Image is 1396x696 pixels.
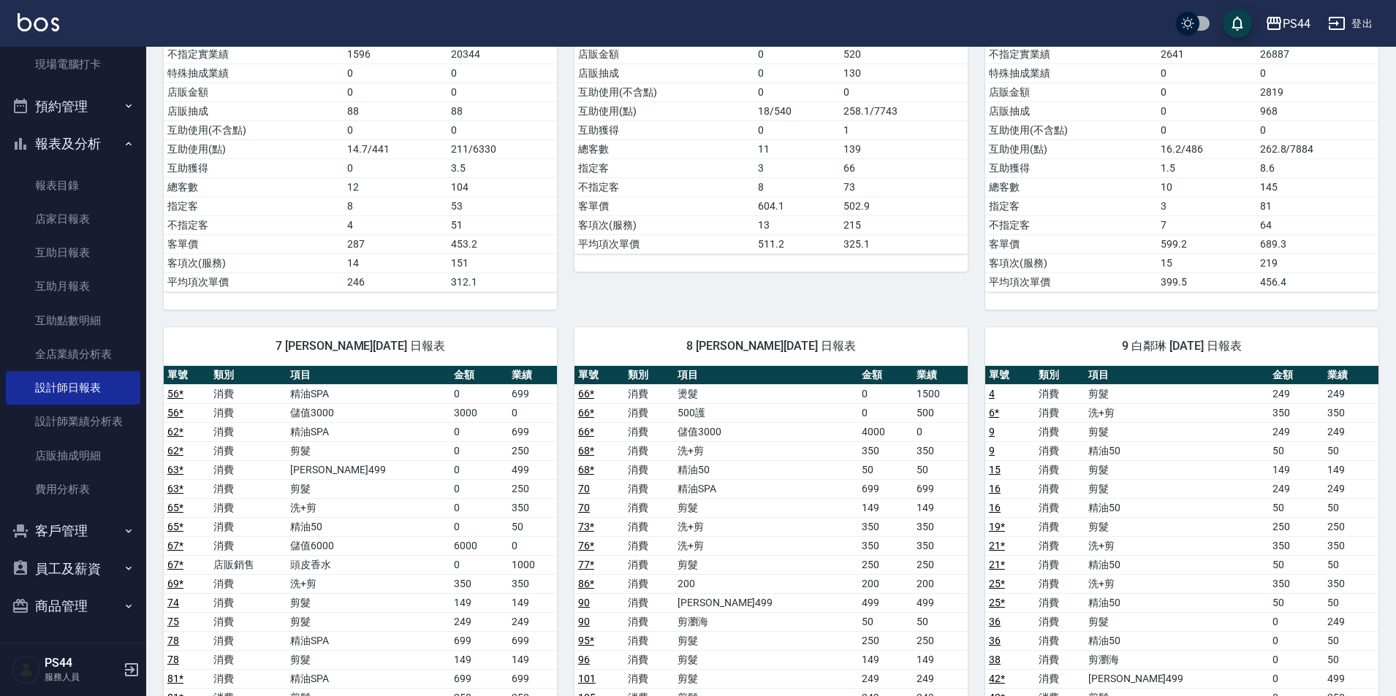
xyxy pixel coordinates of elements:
button: 客戶管理 [6,512,140,550]
td: 699 [508,384,557,403]
td: 15 [1157,253,1256,272]
td: 精油50 [287,517,450,536]
th: 項目 [287,366,450,385]
td: 14.7/441 [344,139,447,158]
a: 報表目錄 [6,169,140,202]
a: 15 [989,464,1001,475]
td: 店販銷售 [210,555,287,574]
th: 類別 [624,366,674,385]
td: 453.2 [447,234,557,253]
a: 店販抽成明細 [6,439,140,473]
td: 8 [754,177,840,196]
button: 報表及分析 [6,125,140,163]
td: 消費 [210,441,287,460]
a: 90 [578,597,590,608]
img: Person [12,655,41,684]
td: 50 [508,517,557,536]
td: 399.5 [1157,272,1256,291]
td: 50 [913,460,968,479]
td: 325.1 [840,234,968,253]
td: 精油50 [1085,498,1269,517]
td: 燙髮 [674,384,858,403]
td: 消費 [1035,422,1085,441]
td: 剪髮 [1085,517,1269,536]
a: 互助日報表 [6,236,140,269]
td: 258.1/7743 [840,102,968,121]
td: 客項次(服務) [985,253,1157,272]
td: 0 [1256,64,1378,83]
td: 1000 [508,555,557,574]
span: 7 [PERSON_NAME][DATE] 日報表 [181,339,539,353]
td: 0 [754,121,840,139]
td: 1 [840,121,968,139]
td: 洗+剪 [287,574,450,593]
td: 350 [913,536,968,555]
td: [PERSON_NAME]499 [287,460,450,479]
td: 消費 [624,441,674,460]
th: 金額 [858,366,913,385]
td: 消費 [1035,517,1085,536]
td: 消費 [210,479,287,498]
td: 88 [447,102,557,121]
td: 精油50 [674,460,858,479]
td: 312.1 [447,272,557,291]
td: 215 [840,215,968,234]
td: 8 [344,196,447,215]
td: 12 [344,177,447,196]
td: 客項次(服務) [164,253,344,272]
td: 968 [1256,102,1378,121]
td: 0 [754,64,840,83]
td: 消費 [1035,536,1085,555]
td: 499 [508,460,557,479]
td: 3 [1157,196,1256,215]
td: 249 [1269,384,1324,403]
a: 互助點數明細 [6,304,140,337]
td: 0 [858,403,913,422]
th: 業績 [913,366,968,385]
td: 11 [754,139,840,158]
td: 0 [754,45,840,64]
td: 250 [1269,517,1324,536]
td: 7 [1157,215,1256,234]
td: 精油50 [1085,441,1269,460]
td: 0 [1157,121,1256,139]
td: 3 [754,158,840,177]
td: 0 [344,158,447,177]
td: 0 [1157,102,1256,121]
td: 1500 [913,384,968,403]
td: 洗+剪 [1085,403,1269,422]
td: 剪髮 [674,498,858,517]
a: 設計師業績分析表 [6,405,140,438]
td: 13 [754,215,840,234]
td: 502.9 [840,196,968,215]
td: 總客數 [164,177,344,196]
td: 0 [450,479,508,498]
th: 金額 [1269,366,1324,385]
td: 互助使用(不含點) [985,121,1157,139]
td: 262.8/7884 [1256,139,1378,158]
td: 頭皮香水 [287,555,450,574]
td: 73 [840,177,968,196]
a: 96 [578,654,590,665]
a: 4 [989,388,995,399]
td: 50 [1269,498,1324,517]
td: 剪髮 [1085,422,1269,441]
td: 精油SPA [674,479,858,498]
td: 互助獲得 [985,158,1157,177]
td: 儲值3000 [674,422,858,441]
td: 消費 [624,422,674,441]
td: 不指定客 [985,215,1157,234]
td: 儲值3000 [287,403,450,422]
td: 219 [1256,253,1378,272]
td: 151 [447,253,557,272]
td: 剪髮 [1085,479,1269,498]
td: 3000 [450,403,508,422]
td: 350 [1324,536,1378,555]
td: 精油50 [1085,555,1269,574]
a: 70 [578,483,590,494]
td: 平均項次單價 [164,272,344,291]
td: 0 [447,121,557,139]
td: 互助獲得 [574,121,754,139]
td: 消費 [624,384,674,403]
td: 250 [508,441,557,460]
